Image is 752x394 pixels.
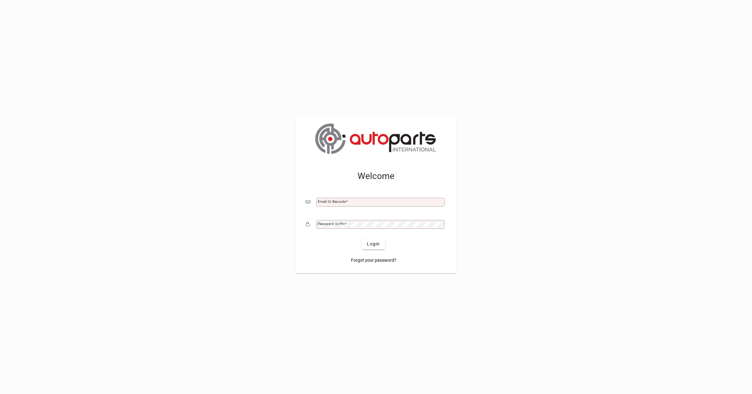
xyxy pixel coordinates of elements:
mat-label: Password or Pin [318,222,345,226]
a: Forgot your password? [348,255,399,266]
h2: Welcome [306,171,446,181]
mat-label: Email or Barcode [318,199,346,204]
span: Forgot your password? [351,257,396,264]
button: Login [362,238,385,250]
span: Login [367,241,380,247]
